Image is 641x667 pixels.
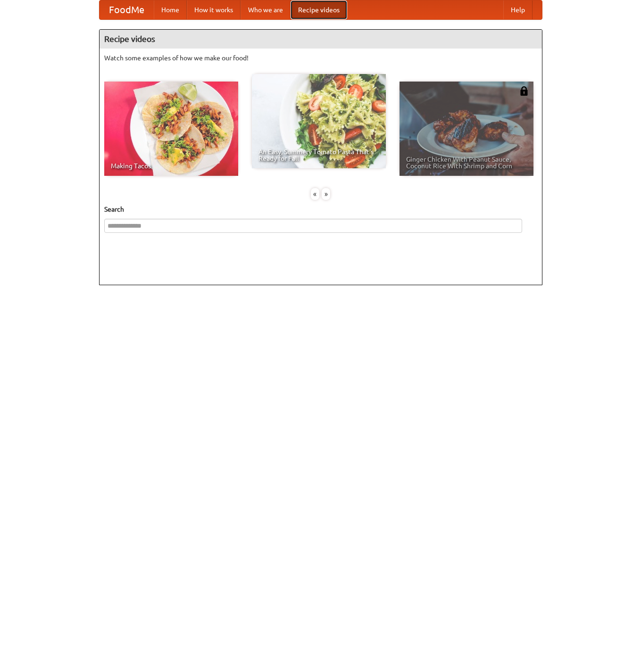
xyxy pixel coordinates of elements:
a: Who we are [241,0,291,19]
h4: Recipe videos [100,30,542,49]
div: » [322,188,330,200]
a: FoodMe [100,0,154,19]
a: An Easy, Summery Tomato Pasta That's Ready for Fall [252,74,386,168]
span: An Easy, Summery Tomato Pasta That's Ready for Fall [258,148,379,162]
a: Making Tacos [104,82,238,176]
div: « [311,188,319,200]
a: Help [503,0,533,19]
p: Watch some examples of how we make our food! [104,53,537,63]
a: How it works [187,0,241,19]
img: 483408.png [519,86,529,96]
a: Home [154,0,187,19]
span: Making Tacos [111,163,232,169]
h5: Search [104,205,537,214]
a: Recipe videos [291,0,347,19]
